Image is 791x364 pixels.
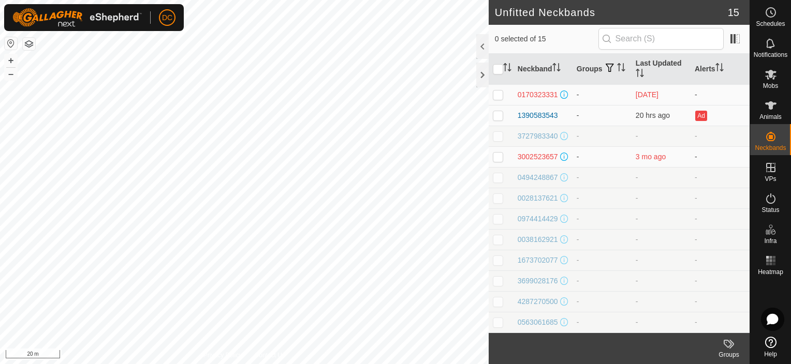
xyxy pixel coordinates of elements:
[636,90,658,99] span: 3 Aug 2025, 1:15 pm
[636,277,638,285] span: -
[691,167,750,188] td: -
[518,193,558,204] div: 0028137621
[636,256,638,264] span: -
[573,332,632,353] td: -
[764,238,777,244] span: Infra
[573,312,632,332] td: -
[518,255,558,266] div: 1673702077
[708,350,750,359] div: Groups
[598,28,724,50] input: Search (S)
[518,110,558,121] div: 1390583543
[636,215,638,223] span: -
[255,351,285,360] a: Contact Us
[573,146,632,167] td: -
[573,291,632,312] td: -
[636,194,638,202] span: -
[5,37,17,50] button: Reset Map
[573,84,632,105] td: -
[756,21,785,27] span: Schedules
[691,208,750,229] td: -
[691,188,750,208] td: -
[761,207,779,213] span: Status
[691,229,750,250] td: -
[636,173,638,181] span: -
[636,132,638,140] span: -
[763,83,778,89] span: Mobs
[636,297,638,306] span: -
[691,332,750,353] td: -
[691,84,750,105] td: -
[636,235,638,244] span: -
[691,291,750,312] td: -
[518,296,558,307] div: 4287270500
[573,126,632,146] td: -
[573,229,632,250] td: -
[573,270,632,291] td: -
[573,54,632,85] th: Groups
[552,65,561,73] p-sorticon: Activate to sort
[691,126,750,146] td: -
[23,38,35,50] button: Map Layers
[5,68,17,80] button: –
[759,114,782,120] span: Animals
[764,351,777,357] span: Help
[573,167,632,188] td: -
[12,8,142,27] img: Gallagher Logo
[518,131,558,142] div: 3727983340
[573,250,632,270] td: -
[495,6,728,19] h2: Unfitted Neckbands
[503,65,511,73] p-sorticon: Activate to sort
[636,70,644,79] p-sorticon: Activate to sort
[636,111,670,119] span: 10 Aug 2025, 9:05 pm
[518,151,558,162] div: 3002523657
[573,188,632,208] td: -
[518,214,558,224] div: 0974414429
[691,146,750,167] td: -
[691,250,750,270] td: -
[617,65,625,73] p-sorticon: Activate to sort
[632,54,691,85] th: Last Updated
[203,351,242,360] a: Privacy Policy
[573,105,632,126] td: -
[750,332,791,361] a: Help
[691,270,750,291] td: -
[758,269,783,275] span: Heatmap
[514,54,573,85] th: Neckband
[518,317,558,328] div: 0563061685
[691,312,750,332] td: -
[636,318,638,326] span: -
[518,89,558,100] div: 0170323331
[495,34,598,44] span: 0 selected of 15
[755,145,786,151] span: Neckbands
[518,276,558,286] div: 3699028176
[715,65,724,73] p-sorticon: Activate to sort
[695,111,707,121] button: Ad
[691,54,750,85] th: Alerts
[518,234,558,245] div: 0038162921
[573,208,632,229] td: -
[754,52,787,58] span: Notifications
[765,176,776,182] span: VPs
[162,12,172,23] span: DC
[728,5,739,20] span: 15
[518,172,558,183] div: 0494248867
[636,153,666,161] span: 10 May 2025, 1:45 am
[5,54,17,67] button: +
